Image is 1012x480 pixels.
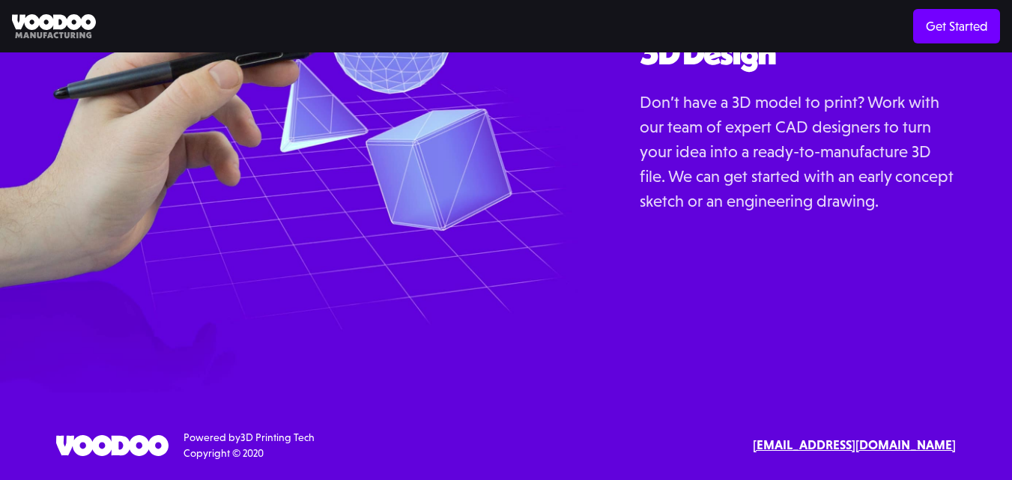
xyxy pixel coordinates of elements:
h2: 3D Design [640,34,956,72]
a: [EMAIL_ADDRESS][DOMAIN_NAME] [753,436,956,455]
img: Voodoo Manufacturing logo [12,14,96,39]
a: Get Started [913,9,1000,43]
strong: [EMAIL_ADDRESS][DOMAIN_NAME] [753,437,956,452]
a: 3D Printing Tech [240,431,315,443]
div: Powered by Copyright © 2020 [184,430,315,461]
p: Don’t have a 3D model to print? Work with our team of expert CAD designers to turn your idea into... [640,90,956,213]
